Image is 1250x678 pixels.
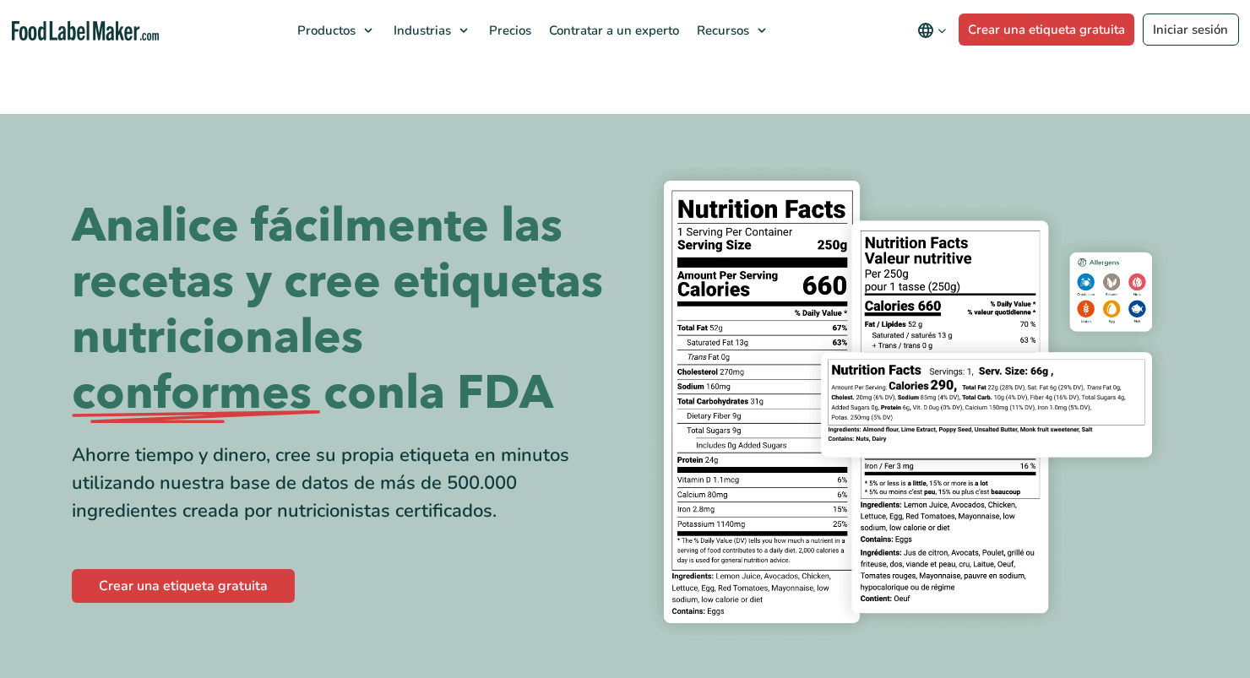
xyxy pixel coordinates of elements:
[72,569,295,603] a: Crear una etiqueta gratuita
[905,14,959,47] button: Change language
[72,366,405,421] span: conformes con
[692,22,751,39] span: Recursos
[544,22,681,39] span: Contratar a un experto
[959,14,1135,46] a: Crear una etiqueta gratuita
[12,21,160,41] a: Food Label Maker homepage
[389,22,453,39] span: Industrias
[72,198,612,421] h1: Analice fácilmente las recetas y cree etiquetas nutricionales la FDA
[292,22,357,39] span: Productos
[1143,14,1239,46] a: Iniciar sesión
[72,442,612,525] div: Ahorre tiempo y dinero, cree su propia etiqueta en minutos utilizando nuestra base de datos de má...
[484,22,533,39] span: Precios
